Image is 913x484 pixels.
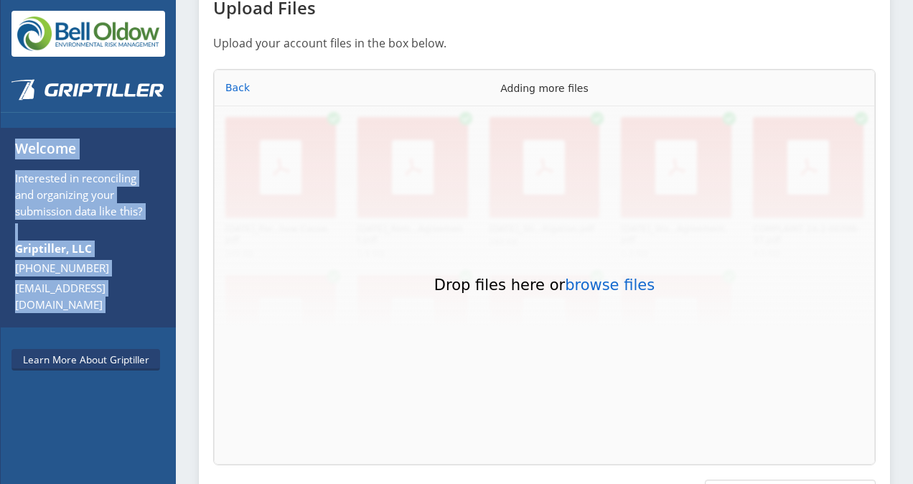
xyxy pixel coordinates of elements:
[221,78,254,98] button: Back
[11,349,160,371] a: Learn More About Griptiller
[437,70,652,106] div: Adding more files
[11,11,165,57] img: Bell Oldow, Inc.
[15,280,154,313] a: [EMAIL_ADDRESS][DOMAIN_NAME]
[15,170,154,223] p: Interested in reconciling and organizing your submission data like this?
[213,34,649,52] p: Upload your account files in the box below.
[373,275,717,295] div: Drop files here or
[15,241,92,256] strong: Griptiller, LLC
[15,139,154,170] h6: Welcome
[1,68,176,121] a: Griptiller
[15,260,154,276] a: [PHONE_NUMBER]
[214,70,875,465] div: Uppy Dashboard
[565,278,655,293] button: browse files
